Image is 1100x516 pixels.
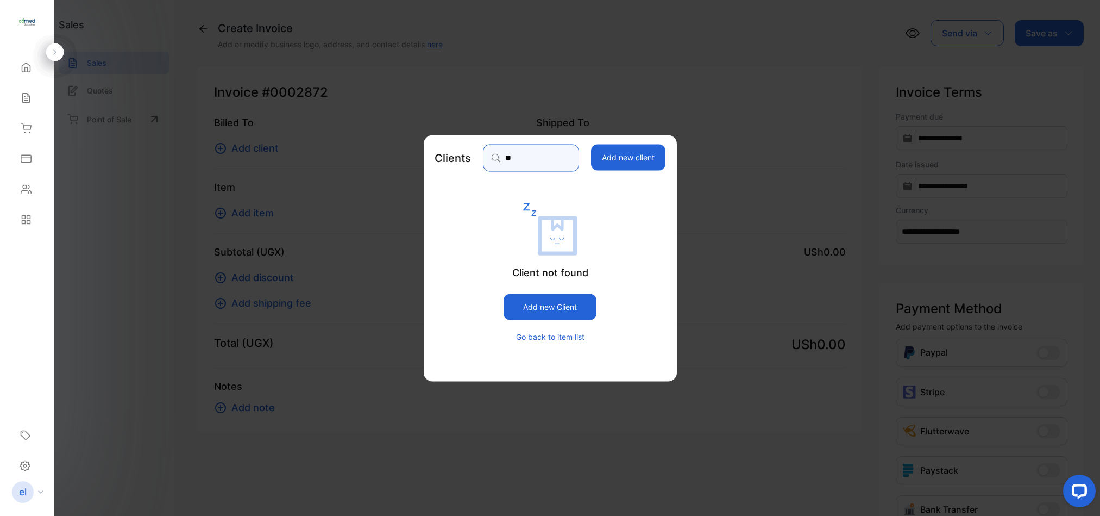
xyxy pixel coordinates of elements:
p: Clients [435,150,471,166]
button: Add new client [591,144,665,170]
img: logo [19,14,35,30]
p: Client not found [512,265,588,279]
button: Go back to item list [516,331,584,342]
p: el [19,485,27,499]
iframe: LiveChat chat widget [1054,470,1100,516]
img: empty state [523,202,577,256]
button: Add new Client [504,294,596,320]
